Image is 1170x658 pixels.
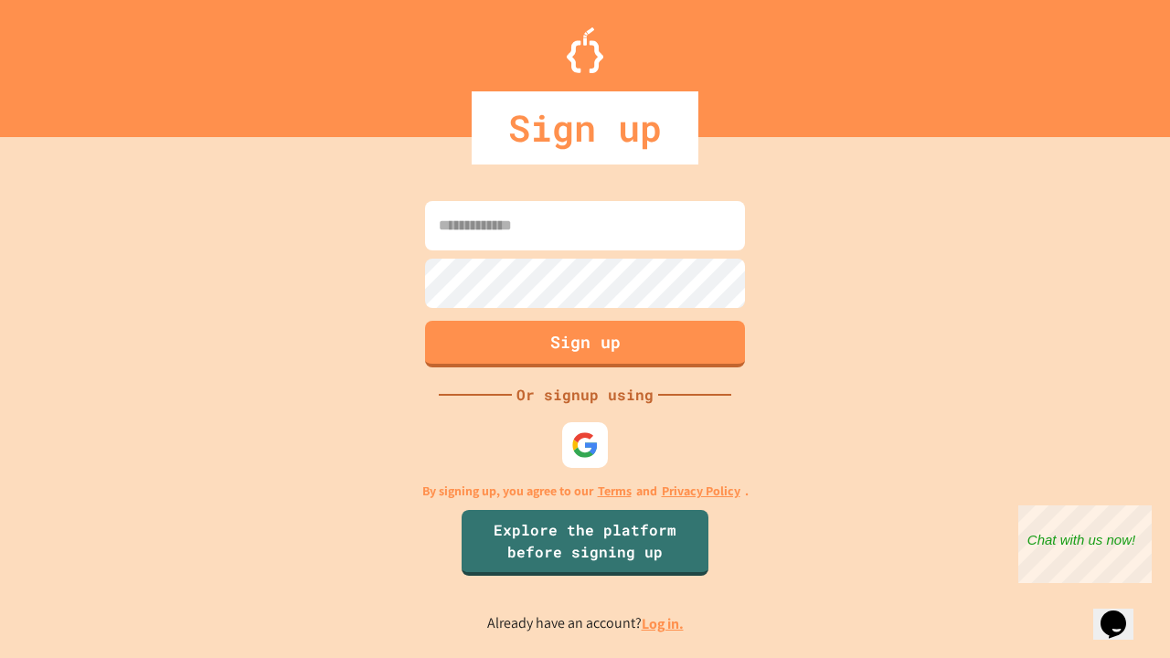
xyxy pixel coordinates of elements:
a: Log in. [642,614,684,633]
div: Sign up [472,91,698,164]
div: Or signup using [512,384,658,406]
iframe: chat widget [1093,585,1152,640]
p: Already have an account? [487,612,684,635]
button: Sign up [425,321,745,367]
a: Terms [598,482,632,501]
a: Privacy Policy [662,482,740,501]
iframe: chat widget [1018,505,1152,583]
a: Explore the platform before signing up [462,510,708,576]
p: By signing up, you agree to our and . [422,482,749,501]
img: Logo.svg [567,27,603,73]
img: google-icon.svg [571,431,599,459]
